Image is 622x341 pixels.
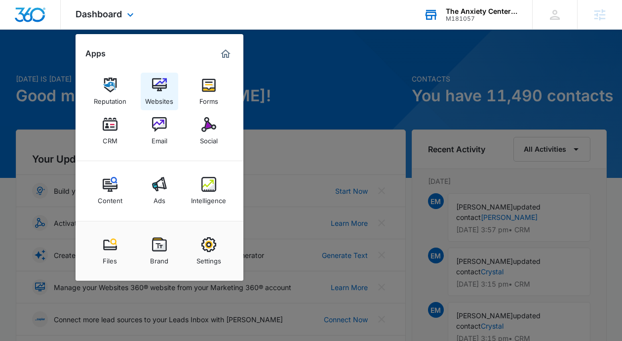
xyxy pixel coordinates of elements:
[91,112,129,150] a: CRM
[76,9,122,19] span: Dashboard
[218,46,233,62] a: Marketing 360® Dashboard
[446,7,518,15] div: account name
[196,252,221,265] div: Settings
[190,73,228,110] a: Forms
[190,232,228,270] a: Settings
[91,232,129,270] a: Files
[103,132,117,145] div: CRM
[141,232,178,270] a: Brand
[94,92,126,105] div: Reputation
[152,132,167,145] div: Email
[145,92,173,105] div: Websites
[154,192,165,205] div: Ads
[446,15,518,22] div: account id
[141,112,178,150] a: Email
[150,252,168,265] div: Brand
[141,73,178,110] a: Websites
[191,192,226,205] div: Intelligence
[199,92,218,105] div: Forms
[141,172,178,210] a: Ads
[91,73,129,110] a: Reputation
[200,132,218,145] div: Social
[91,172,129,210] a: Content
[98,192,122,205] div: Content
[190,112,228,150] a: Social
[190,172,228,210] a: Intelligence
[85,49,106,58] h2: Apps
[103,252,117,265] div: Files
